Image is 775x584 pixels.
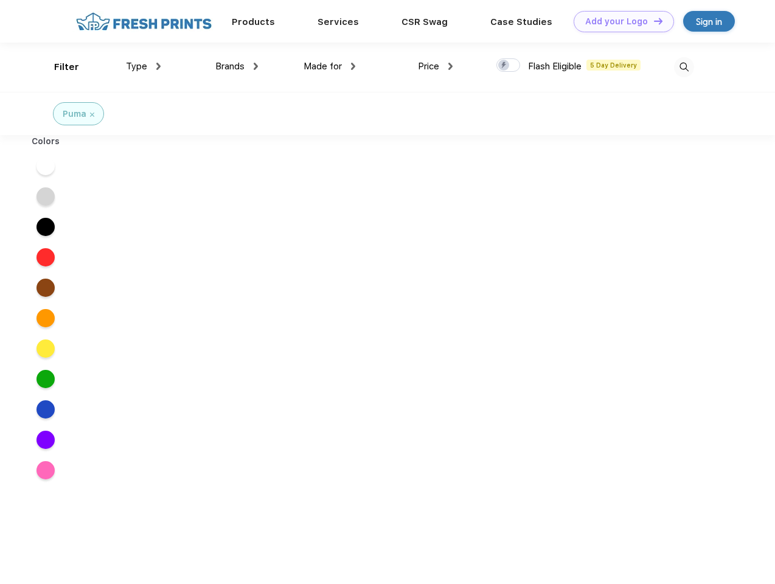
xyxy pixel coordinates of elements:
[126,61,147,72] span: Type
[586,60,641,71] span: 5 Day Delivery
[72,11,215,32] img: fo%20logo%202.webp
[674,57,694,77] img: desktop_search.svg
[90,113,94,117] img: filter_cancel.svg
[683,11,735,32] a: Sign in
[654,18,662,24] img: DT
[448,63,453,70] img: dropdown.png
[63,108,86,120] div: Puma
[401,16,448,27] a: CSR Swag
[215,61,245,72] span: Brands
[54,60,79,74] div: Filter
[318,16,359,27] a: Services
[156,63,161,70] img: dropdown.png
[528,61,582,72] span: Flash Eligible
[232,16,275,27] a: Products
[696,15,722,29] div: Sign in
[351,63,355,70] img: dropdown.png
[304,61,342,72] span: Made for
[418,61,439,72] span: Price
[585,16,648,27] div: Add your Logo
[254,63,258,70] img: dropdown.png
[23,135,69,148] div: Colors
